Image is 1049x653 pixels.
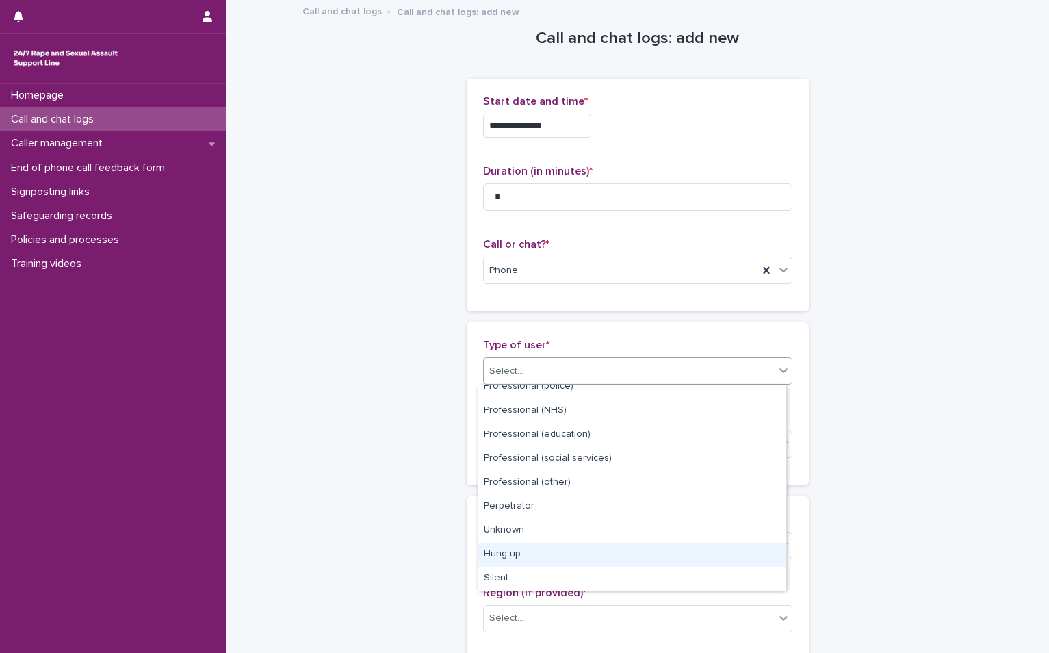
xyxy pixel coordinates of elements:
[489,364,523,379] div: Select...
[478,471,786,495] div: Professional (other)
[467,29,809,49] h1: Call and chat logs: add new
[302,3,382,18] a: Call and chat logs
[5,233,130,246] p: Policies and processes
[5,89,75,102] p: Homepage
[478,447,786,471] div: Professional (social services)
[478,399,786,423] div: Professional (NHS)
[478,567,786,591] div: Silent
[483,239,549,250] span: Call or chat?
[5,257,92,270] p: Training videos
[483,587,586,598] span: Region (if provided)
[478,519,786,543] div: Unknown
[397,3,519,18] p: Call and chat logs: add new
[5,185,101,199] p: Signposting links
[478,423,786,447] div: Professional (education)
[489,611,523,626] div: Select...
[5,209,123,222] p: Safeguarding records
[478,375,786,399] div: Professional (police)
[483,340,549,350] span: Type of user
[478,543,786,567] div: Hung up
[5,162,176,175] p: End of phone call feedback form
[478,495,786,519] div: Perpetrator
[11,44,120,72] img: rhQMoQhaT3yELyF149Cw
[489,264,518,278] span: Phone
[5,137,114,150] p: Caller management
[5,113,105,126] p: Call and chat logs
[483,166,593,177] span: Duration (in minutes)
[483,96,588,107] span: Start date and time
